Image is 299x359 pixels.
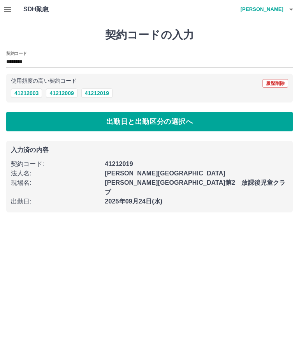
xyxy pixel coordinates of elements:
[105,198,162,205] b: 2025年09月24日(水)
[81,88,113,98] button: 41212019
[11,147,288,153] p: 入力済の内容
[11,88,42,98] button: 41212003
[6,28,293,42] h1: 契約コードの入力
[105,170,225,177] b: [PERSON_NAME][GEOGRAPHIC_DATA]
[6,50,27,57] h2: 契約コード
[11,78,77,84] p: 使用頻度の高い契約コード
[105,161,133,167] b: 41212019
[105,179,285,195] b: [PERSON_NAME][GEOGRAPHIC_DATA]第2 放課後児童クラブ
[46,88,77,98] button: 41212009
[6,112,293,131] button: 出勤日と出勤区分の選択へ
[11,159,100,169] p: 契約コード :
[11,178,100,187] p: 現場名 :
[11,169,100,178] p: 法人名 :
[11,197,100,206] p: 出勤日 :
[262,79,288,88] button: 履歴削除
